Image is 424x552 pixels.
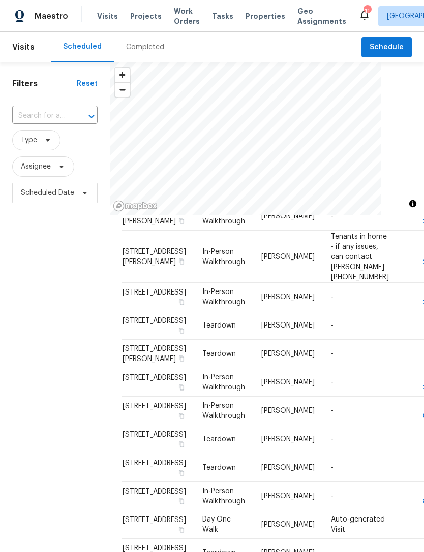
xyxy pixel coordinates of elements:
span: [STREET_ADDRESS][PERSON_NAME] [123,248,186,265]
span: Visits [97,11,118,21]
span: [STREET_ADDRESS] [123,516,186,524]
span: [PERSON_NAME] [261,436,315,443]
span: [STREET_ADDRESS] [123,403,186,410]
div: 11 [364,6,371,16]
span: [PERSON_NAME] [261,294,315,301]
h1: Filters [12,79,77,89]
span: Type [21,135,37,145]
button: Copy Address [177,298,186,307]
span: [STREET_ADDRESS] [123,460,186,467]
button: Copy Address [177,383,186,392]
span: [PERSON_NAME] [261,407,315,414]
button: Copy Address [177,468,186,477]
button: Copy Address [177,411,186,420]
span: [PERSON_NAME] [261,213,315,220]
span: [STREET_ADDRESS] [123,317,186,324]
span: Scheduled Date [21,188,74,198]
span: Teardown [202,322,236,329]
button: Copy Address [177,497,186,506]
span: [PERSON_NAME] [261,253,315,260]
span: Work Orders [174,6,200,26]
span: [PERSON_NAME] [261,521,315,528]
button: Copy Address [177,440,186,449]
span: In-Person Walkthrough [202,402,245,419]
div: Completed [126,42,164,52]
span: [STREET_ADDRESS] [123,289,186,296]
span: [PERSON_NAME] [261,493,315,500]
span: Assignee [21,161,51,172]
span: In-Person Walkthrough [202,488,245,505]
span: - [331,294,334,301]
span: - [331,322,334,329]
span: - [331,464,334,471]
span: [PERSON_NAME] [261,379,315,386]
span: - [331,436,334,443]
span: [STREET_ADDRESS] [123,374,186,381]
span: Zoom out [115,83,130,97]
span: Teardown [202,350,236,358]
span: Tasks [212,13,233,20]
span: In-Person Walkthrough [202,288,245,306]
button: Zoom out [115,82,130,97]
span: [STREET_ADDRESS] [123,488,186,495]
button: Toggle attribution [407,198,419,210]
canvas: Map [110,62,381,215]
span: Maestro [35,11,68,21]
span: [STREET_ADDRESS] [123,431,186,438]
span: Projects [130,11,162,21]
button: Copy Address [177,256,186,266]
span: - [331,493,334,500]
button: Schedule [361,37,412,58]
span: [PERSON_NAME] [261,464,315,471]
span: Visits [12,36,35,58]
button: Zoom in [115,68,130,82]
span: - [331,407,334,414]
span: Teardown [202,436,236,443]
span: Auto-generated Visit [331,516,385,533]
a: Mapbox homepage [113,200,158,212]
span: - [331,350,334,358]
span: [PERSON_NAME] [261,350,315,358]
span: Teardown [202,464,236,471]
button: Open [84,109,99,123]
span: Properties [246,11,285,21]
span: [STREET_ADDRESS][PERSON_NAME] [123,345,186,363]
button: Copy Address [177,354,186,363]
span: Tenants in home - if any issues, can contact [PERSON_NAME] [PHONE_NUMBER] [331,233,389,280]
span: Toggle attribution [410,198,416,209]
span: In-Person Walkthrough [202,374,245,391]
span: - [331,213,334,220]
span: [STREET_ADDRESS][PERSON_NAME] [123,208,186,225]
input: Search for an address... [12,108,69,124]
span: Day One Walk [202,516,231,533]
span: [PERSON_NAME] [261,322,315,329]
span: Schedule [370,41,404,54]
span: In-Person Walkthrough [202,208,245,225]
button: Copy Address [177,326,186,335]
button: Copy Address [177,216,186,225]
div: Reset [77,79,98,89]
div: Scheduled [63,42,102,52]
button: Copy Address [177,525,186,534]
span: - [331,379,334,386]
span: [STREET_ADDRESS] [123,545,186,552]
span: In-Person Walkthrough [202,248,245,265]
span: Geo Assignments [297,6,346,26]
